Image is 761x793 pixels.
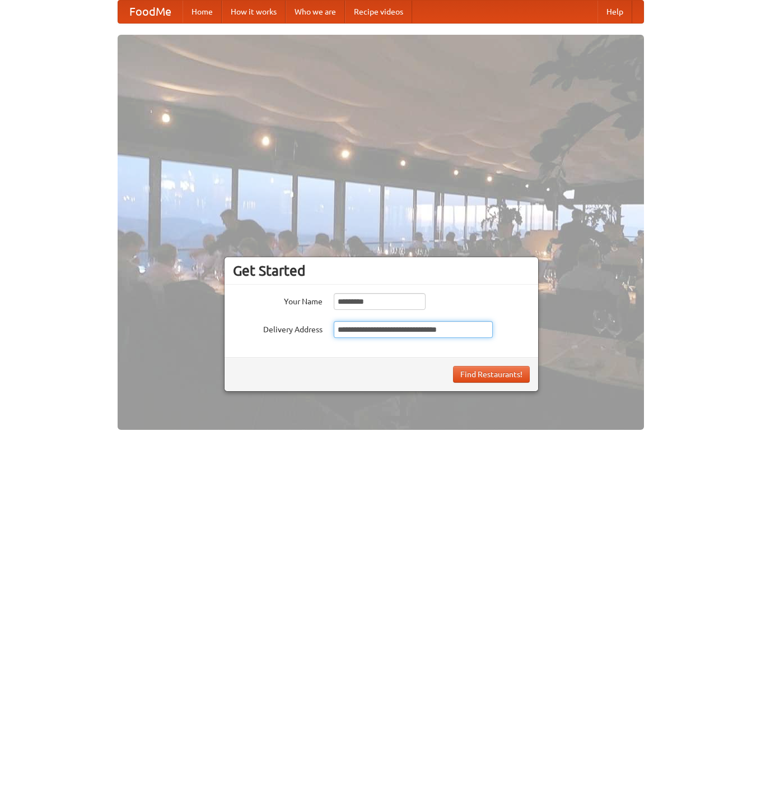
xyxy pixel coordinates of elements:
a: How it works [222,1,286,23]
a: Who we are [286,1,345,23]
a: Recipe videos [345,1,412,23]
label: Your Name [233,293,323,307]
label: Delivery Address [233,321,323,335]
a: FoodMe [118,1,183,23]
a: Home [183,1,222,23]
a: Help [597,1,632,23]
h3: Get Started [233,262,530,279]
button: Find Restaurants! [453,366,530,383]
